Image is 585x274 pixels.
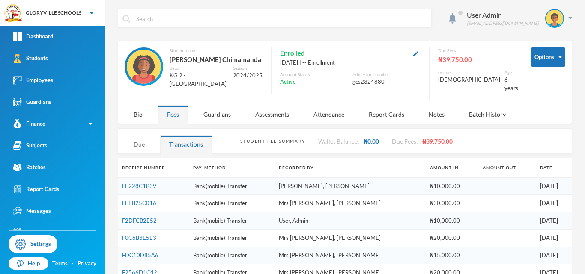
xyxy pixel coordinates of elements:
[422,138,453,145] span: ₦39,750.00
[170,54,263,65] div: [PERSON_NAME] Chimamanda
[246,105,298,124] div: Assessments
[536,247,572,264] td: [DATE]
[275,158,426,177] th: Recorded By
[122,234,156,241] a: F0C6B3E5E3
[426,212,478,230] td: ₦10,000.00
[160,135,212,153] div: Transactions
[352,78,421,86] div: gcs2324880
[233,71,263,80] div: 2024/2025
[426,247,478,264] td: ₦15,000.00
[13,163,46,172] div: Batches
[5,5,22,22] img: logo
[536,212,572,230] td: [DATE]
[26,9,81,17] div: GLORYVILLE SCHOOLS
[78,259,96,268] a: Privacy
[280,59,421,67] div: [DATE] | -- Enrollment
[438,69,500,76] div: Gender
[125,135,154,153] div: Due
[275,212,426,230] td: User, Admin
[275,230,426,247] td: Mrs [PERSON_NAME], [PERSON_NAME]
[122,200,156,206] a: FEEB25C016
[467,10,539,20] div: User Admin
[189,195,275,212] td: Bank(mobile) Transfer
[364,138,379,145] span: ₦0.00
[410,48,421,58] button: Edit
[352,71,421,78] div: Admission Number
[13,54,48,63] div: Students
[13,141,47,150] div: Subjects
[460,105,515,124] div: Batch History
[426,230,478,247] td: ₦20,000.00
[420,105,454,124] div: Notes
[13,119,45,128] div: Finance
[536,195,572,212] td: [DATE]
[189,177,275,195] td: Bank(mobile) Transfer
[13,32,53,41] div: Dashboard
[280,47,305,59] span: Enrolled
[72,259,74,268] div: ·
[13,206,51,215] div: Messages
[275,195,426,212] td: Mrs [PERSON_NAME], [PERSON_NAME]
[360,105,413,124] div: Report Cards
[304,105,353,124] div: Attendance
[170,65,227,71] div: Batch
[280,71,348,78] div: Account Status
[438,76,500,84] div: [DEMOGRAPHIC_DATA]
[240,138,305,144] div: Student Fee Summary
[504,76,518,92] div: 6 years
[170,71,227,88] div: KG 2 - [GEOGRAPHIC_DATA]
[9,257,48,270] a: Help
[426,177,478,195] td: ₦10,000.00
[52,259,68,268] a: Terms
[536,177,572,195] td: [DATE]
[478,158,536,177] th: Amount Out
[426,195,478,212] td: ₦30,000.00
[189,212,275,230] td: Bank(mobile) Transfer
[275,177,426,195] td: [PERSON_NAME], [PERSON_NAME]
[531,47,565,67] button: Options
[392,138,418,145] span: Due Fees:
[122,217,157,224] a: F2DFCB2E52
[438,47,518,54] div: Due Fees
[122,183,156,189] a: FE228C1B39
[467,20,539,27] div: [EMAIL_ADDRESS][DOMAIN_NAME]
[438,54,518,65] div: ₦39,750.00
[194,105,240,124] div: Guardians
[189,247,275,264] td: Bank(mobile) Transfer
[158,105,188,124] div: Fees
[536,158,572,177] th: Date
[135,9,427,28] input: Search
[280,78,296,86] span: Active
[504,69,518,76] div: Age
[13,76,53,85] div: Employees
[536,230,572,247] td: [DATE]
[122,252,158,259] a: FDC10D85A6
[125,105,152,124] div: Bio
[233,65,263,71] div: Session
[118,158,189,177] th: Receipt Number
[275,247,426,264] td: Mrs [PERSON_NAME], [PERSON_NAME]
[170,47,263,54] div: Student name
[122,15,130,23] img: search
[546,10,563,27] img: STUDENT
[318,138,359,145] span: Wallet Balance:
[189,230,275,247] td: Bank(mobile) Transfer
[426,158,478,177] th: Amount In
[13,228,43,237] div: Events
[13,185,59,194] div: Report Cards
[189,158,275,177] th: Pay. Method
[127,50,161,84] img: STUDENT
[13,97,51,106] div: Guardians
[9,235,57,253] a: Settings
